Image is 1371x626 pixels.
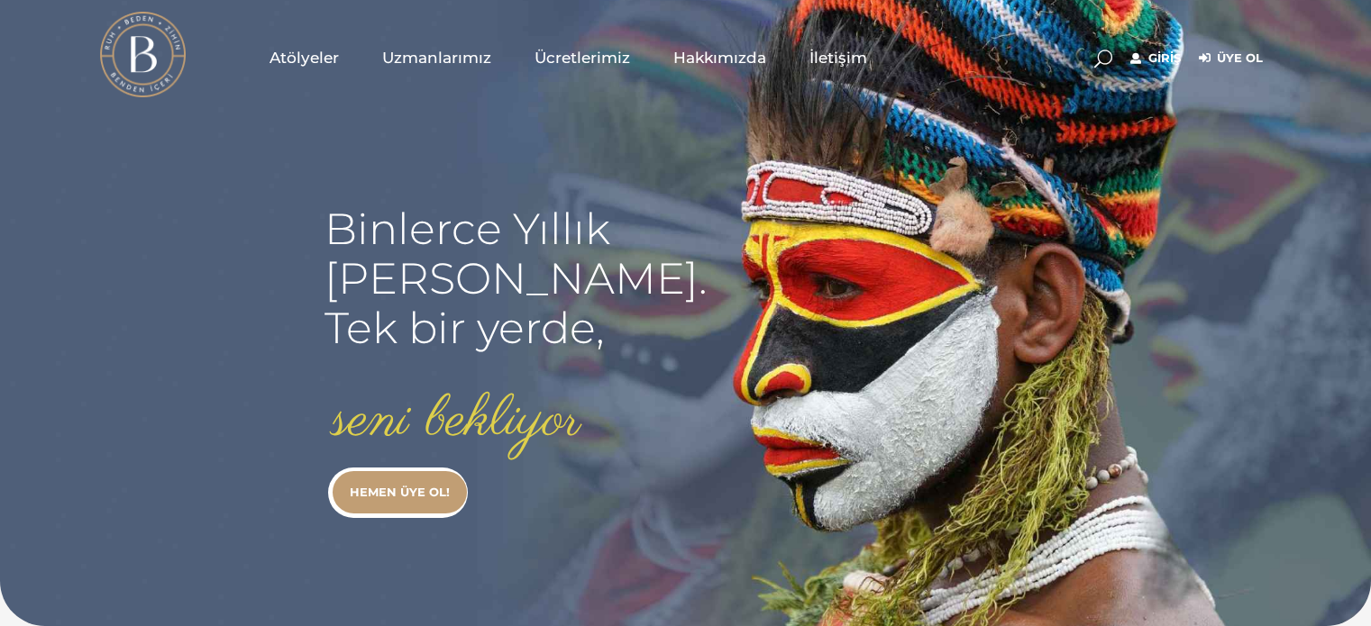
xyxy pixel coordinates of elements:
[1199,48,1263,69] a: Üye Ol
[535,48,630,68] span: Ücretlerimiz
[809,48,867,68] span: İletişim
[333,389,581,452] rs-layer: seni bekliyor
[248,13,361,103] a: Atölyeler
[513,13,652,103] a: Ücretlerimiz
[100,12,186,97] img: light logo
[361,13,513,103] a: Uzmanlarımız
[270,48,339,68] span: Atölyeler
[1130,48,1181,69] a: Giriş
[673,48,766,68] span: Hakkımızda
[382,48,491,68] span: Uzmanlarımız
[652,13,788,103] a: Hakkımızda
[333,471,467,513] a: HEMEN ÜYE OL!
[324,204,708,353] rs-layer: Binlerce Yıllık [PERSON_NAME]. Tek bir yerde,
[788,13,889,103] a: İletişim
